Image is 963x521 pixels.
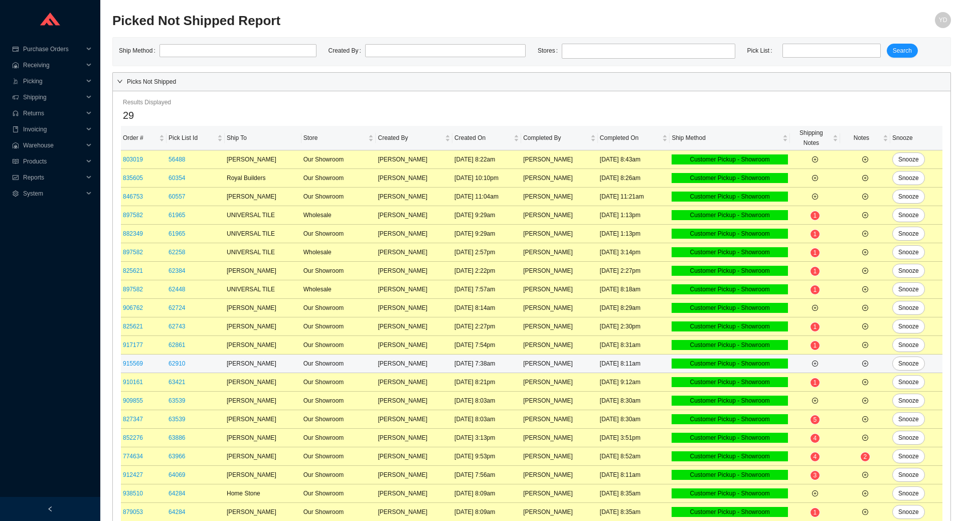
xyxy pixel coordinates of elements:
[598,317,670,336] td: [DATE] 2:30pm
[521,410,598,429] td: [PERSON_NAME]
[376,429,452,447] td: [PERSON_NAME]
[225,410,301,429] td: [PERSON_NAME]
[23,73,83,89] span: Picking
[452,336,521,355] td: [DATE] 7:54pm
[123,397,143,404] a: 909855
[811,452,820,461] sup: 4
[887,44,918,58] button: Search
[898,229,919,239] span: Snooze
[112,12,741,30] h2: Picked Not Shipped Report
[814,416,817,423] span: 5
[123,416,143,423] a: 827347
[301,262,376,280] td: Our Showroom
[376,150,452,169] td: [PERSON_NAME]
[452,429,521,447] td: [DATE] 3:13pm
[790,126,840,150] th: Shipping Notes sortable
[376,299,452,317] td: [PERSON_NAME]
[521,280,598,299] td: [PERSON_NAME]
[123,110,134,121] span: 29
[123,434,143,441] a: 852276
[301,410,376,429] td: Our Showroom
[123,175,143,182] a: 835605
[811,434,820,443] sup: 4
[811,322,820,331] sup: 1
[672,284,787,294] div: Customer Pickup - Showroom
[939,12,947,28] span: YD
[861,452,870,461] sup: 2
[864,453,867,460] span: 2
[598,262,670,280] td: [DATE] 2:27pm
[598,447,670,466] td: [DATE] 8:52am
[812,194,818,200] span: plus-circle
[376,206,452,225] td: [PERSON_NAME]
[811,211,820,220] sup: 1
[862,490,868,496] span: plus-circle
[301,447,376,466] td: Our Showroom
[812,361,818,367] span: plus-circle
[301,206,376,225] td: Wholesale
[452,169,521,188] td: [DATE] 10:10pm
[670,126,789,150] th: Ship Method sortable
[12,175,19,181] span: fund
[123,286,143,293] a: 897582
[672,303,787,313] div: Customer Pickup - Showroom
[225,126,301,150] th: Ship To
[814,379,817,386] span: 1
[376,243,452,262] td: [PERSON_NAME]
[598,225,670,243] td: [DATE] 1:13pm
[862,249,868,255] span: plus-circle
[521,373,598,392] td: [PERSON_NAME]
[521,243,598,262] td: [PERSON_NAME]
[123,156,143,163] a: 803019
[521,299,598,317] td: [PERSON_NAME]
[898,247,919,257] span: Snooze
[521,188,598,206] td: [PERSON_NAME]
[452,317,521,336] td: [DATE] 2:27pm
[225,243,301,262] td: UNIVERSAL TILE
[521,225,598,243] td: [PERSON_NAME]
[123,133,157,143] span: Order #
[893,46,912,56] span: Search
[598,206,670,225] td: [DATE] 1:13pm
[301,150,376,169] td: Our Showroom
[812,156,818,162] span: plus-circle
[892,264,925,278] button: Snooze
[892,190,925,204] button: Snooze
[521,429,598,447] td: [PERSON_NAME]
[123,212,143,219] a: 897582
[169,230,185,237] a: 61965
[452,262,521,280] td: [DATE] 2:22pm
[167,126,225,150] th: Pick List Id sortable
[376,317,452,336] td: [PERSON_NAME]
[892,319,925,333] button: Snooze
[598,188,670,206] td: [DATE] 11:21am
[123,379,143,386] a: 910161
[521,150,598,169] td: [PERSON_NAME]
[811,378,820,387] sup: 1
[169,508,185,515] a: 64284
[812,175,818,181] span: plus-circle
[376,126,452,150] th: Created By sortable
[672,210,787,220] div: Customer Pickup - Showroom
[862,398,868,404] span: plus-circle
[862,156,868,162] span: plus-circle
[898,433,919,443] span: Snooze
[169,434,185,441] a: 63886
[814,249,817,256] span: 1
[169,286,185,293] a: 62448
[672,451,787,461] div: Customer Pickup - Showroom
[521,169,598,188] td: [PERSON_NAME]
[862,472,868,478] span: plus-circle
[747,44,776,58] label: Pick List
[12,158,19,164] span: read
[862,342,868,348] span: plus-circle
[672,433,787,443] div: Customer Pickup - Showroom
[892,412,925,426] button: Snooze
[898,173,919,183] span: Snooze
[862,194,868,200] span: plus-circle
[225,225,301,243] td: UNIVERSAL TILE
[225,150,301,169] td: [PERSON_NAME]
[123,508,143,515] a: 879053
[892,171,925,185] button: Snooze
[598,299,670,317] td: [DATE] 8:29am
